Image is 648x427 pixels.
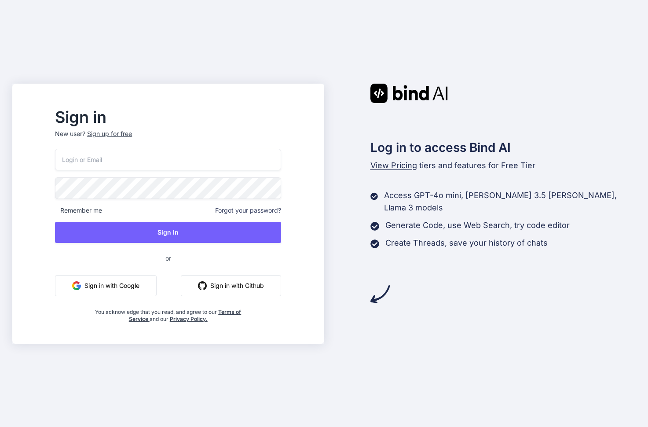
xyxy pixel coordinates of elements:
[93,303,244,323] div: You acknowledge that you read, and agree to our and our
[198,281,207,290] img: github
[385,237,548,249] p: Create Threads, save your history of chats
[370,84,448,103] img: Bind AI logo
[370,159,636,172] p: tiers and features for Free Tier
[55,275,157,296] button: Sign in with Google
[370,161,417,170] span: View Pricing
[72,281,81,290] img: google
[87,129,132,138] div: Sign up for free
[55,222,281,243] button: Sign In
[55,129,281,149] p: New user?
[129,309,242,322] a: Terms of Service
[370,138,636,157] h2: Log in to access Bind AI
[55,206,102,215] span: Remember me
[370,284,390,304] img: arrow
[215,206,281,215] span: Forgot your password?
[384,189,636,214] p: Access GPT-4o mini, [PERSON_NAME] 3.5 [PERSON_NAME], Llama 3 models
[385,219,570,232] p: Generate Code, use Web Search, try code editor
[55,149,281,170] input: Login or Email
[181,275,281,296] button: Sign in with Github
[55,110,281,124] h2: Sign in
[130,247,206,269] span: or
[170,316,208,322] a: Privacy Policy.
